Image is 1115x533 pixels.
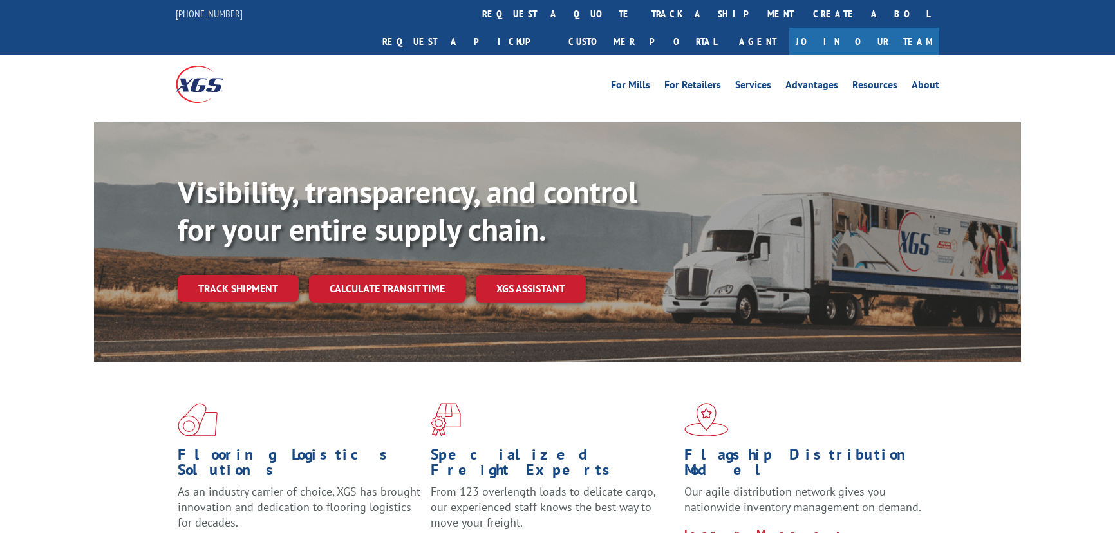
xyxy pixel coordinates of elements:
[309,275,465,303] a: Calculate transit time
[431,403,461,436] img: xgs-icon-focused-on-flooring-red
[476,275,586,303] a: XGS ASSISTANT
[611,80,650,94] a: For Mills
[684,484,921,514] span: Our agile distribution network gives you nationwide inventory management on demand.
[178,172,637,249] b: Visibility, transparency, and control for your entire supply chain.
[178,275,299,302] a: Track shipment
[373,28,559,55] a: Request a pickup
[178,403,218,436] img: xgs-icon-total-supply-chain-intelligence-red
[726,28,789,55] a: Agent
[664,80,721,94] a: For Retailers
[789,28,939,55] a: Join Our Team
[684,447,928,484] h1: Flagship Distribution Model
[559,28,726,55] a: Customer Portal
[684,403,729,436] img: xgs-icon-flagship-distribution-model-red
[178,484,420,530] span: As an industry carrier of choice, XGS has brought innovation and dedication to flooring logistics...
[431,447,674,484] h1: Specialized Freight Experts
[785,80,838,94] a: Advantages
[176,7,243,20] a: [PHONE_NUMBER]
[735,80,771,94] a: Services
[912,80,939,94] a: About
[852,80,897,94] a: Resources
[178,447,421,484] h1: Flooring Logistics Solutions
